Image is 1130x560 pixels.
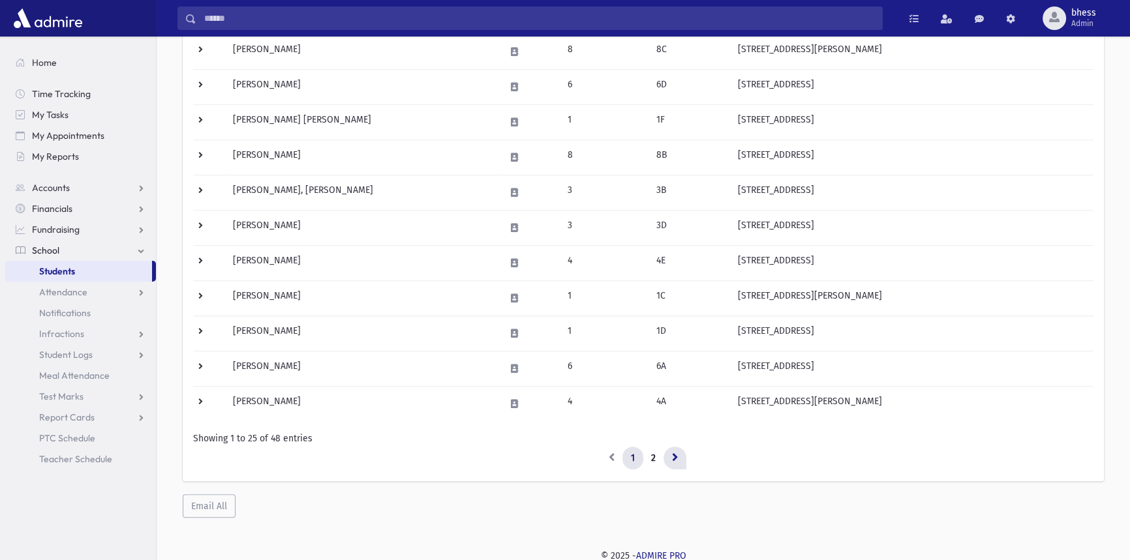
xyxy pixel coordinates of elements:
[183,494,236,518] button: Email All
[730,316,1093,351] td: [STREET_ADDRESS]
[560,175,649,210] td: 3
[10,5,85,31] img: AdmirePro
[225,69,497,104] td: [PERSON_NAME]
[730,175,1093,210] td: [STREET_ADDRESS]
[225,175,497,210] td: [PERSON_NAME], [PERSON_NAME]
[5,282,156,302] a: Attendance
[5,177,156,198] a: Accounts
[730,280,1093,316] td: [STREET_ADDRESS][PERSON_NAME]
[649,69,730,104] td: 6D
[39,391,84,402] span: Test Marks
[560,245,649,280] td: 4
[622,447,643,470] a: 1
[225,34,497,69] td: [PERSON_NAME]
[649,245,730,280] td: 4E
[39,265,75,277] span: Students
[32,224,80,235] span: Fundraising
[5,125,156,146] a: My Appointments
[5,219,156,240] a: Fundraising
[5,146,156,167] a: My Reports
[39,411,95,423] span: Report Cards
[5,386,156,407] a: Test Marks
[5,104,156,125] a: My Tasks
[560,210,649,245] td: 3
[649,34,730,69] td: 8C
[649,386,730,421] td: 4A
[5,344,156,365] a: Student Logs
[39,370,110,381] span: Meal Attendance
[649,280,730,316] td: 1C
[32,182,70,194] span: Accounts
[560,386,649,421] td: 4
[5,83,156,104] a: Time Tracking
[39,286,87,298] span: Attendance
[560,140,649,175] td: 8
[225,245,497,280] td: [PERSON_NAME]
[643,447,664,470] a: 2
[560,69,649,104] td: 6
[730,140,1093,175] td: [STREET_ADDRESS]
[5,198,156,219] a: Financials
[5,240,156,261] a: School
[193,432,1093,445] div: Showing 1 to 25 of 48 entries
[560,316,649,351] td: 1
[730,69,1093,104] td: [STREET_ADDRESS]
[39,432,95,444] span: PTC Schedule
[32,130,104,141] span: My Appointments
[730,351,1093,386] td: [STREET_ADDRESS]
[649,210,730,245] td: 3D
[32,88,91,100] span: Time Tracking
[649,175,730,210] td: 3B
[5,365,156,386] a: Meal Attendance
[32,244,59,256] span: School
[39,453,112,465] span: Teacher Schedule
[32,57,57,68] span: Home
[730,245,1093,280] td: [STREET_ADDRESS]
[560,104,649,140] td: 1
[32,203,72,214] span: Financials
[39,307,91,319] span: Notifications
[649,104,730,140] td: 1F
[5,261,152,282] a: Students
[649,316,730,351] td: 1D
[5,407,156,428] a: Report Cards
[730,386,1093,421] td: [STREET_ADDRESS][PERSON_NAME]
[39,349,93,361] span: Student Logs
[649,351,730,386] td: 6A
[560,280,649,316] td: 1
[196,7,882,30] input: Search
[225,104,497,140] td: [PERSON_NAME] [PERSON_NAME]
[39,328,84,340] span: Infractions
[560,34,649,69] td: 8
[560,351,649,386] td: 6
[1071,18,1096,29] span: Admin
[5,302,156,323] a: Notifications
[5,428,156,449] a: PTC Schedule
[5,323,156,344] a: Infractions
[5,449,156,469] a: Teacher Schedule
[225,386,497,421] td: [PERSON_NAME]
[1071,8,1096,18] span: bhess
[225,316,497,351] td: [PERSON_NAME]
[730,210,1093,245] td: [STREET_ADDRESS]
[649,140,730,175] td: 8B
[32,109,69,121] span: My Tasks
[5,52,156,73] a: Home
[730,104,1093,140] td: [STREET_ADDRESS]
[730,34,1093,69] td: [STREET_ADDRESS][PERSON_NAME]
[225,210,497,245] td: [PERSON_NAME]
[225,280,497,316] td: [PERSON_NAME]
[32,151,79,162] span: My Reports
[225,351,497,386] td: [PERSON_NAME]
[225,140,497,175] td: [PERSON_NAME]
